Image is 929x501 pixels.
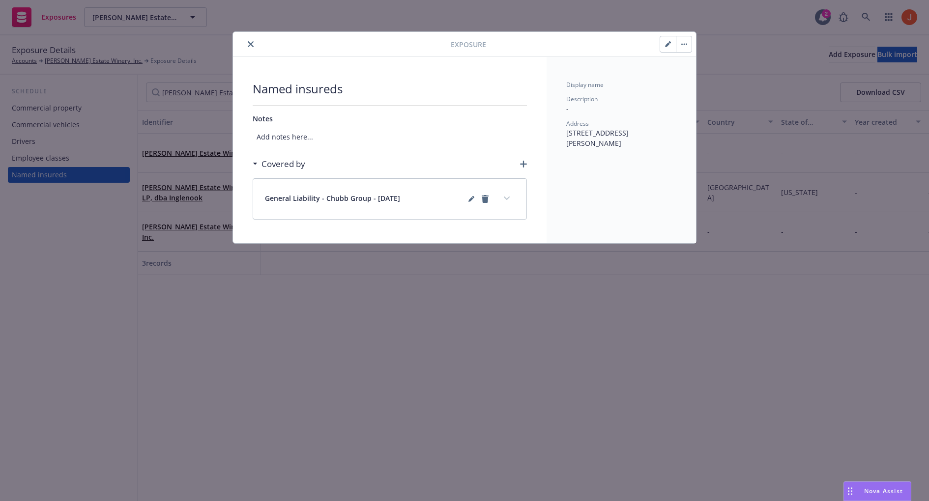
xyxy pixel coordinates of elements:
[465,193,477,205] a: editPencil
[566,81,604,89] span: Display name
[451,39,486,50] span: Exposure
[864,487,903,495] span: Nova Assist
[566,119,589,128] span: Address
[844,482,856,501] div: Drag to move
[566,128,629,148] span: [STREET_ADDRESS][PERSON_NAME]
[265,193,400,205] span: General Liability - Chubb Group - [DATE]
[245,38,257,50] button: close
[253,158,305,170] div: Covered by
[566,95,598,103] span: Description
[253,128,527,146] span: Add notes here...
[566,104,569,113] span: -
[253,81,527,97] span: Named insureds
[479,193,491,205] a: remove
[261,158,305,170] h3: Covered by
[253,179,526,219] div: General Liability - Chubb Group - [DATE]editPencilremoveexpand content
[253,114,273,123] span: Notes
[843,481,911,501] button: Nova Assist
[499,191,515,206] button: expand content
